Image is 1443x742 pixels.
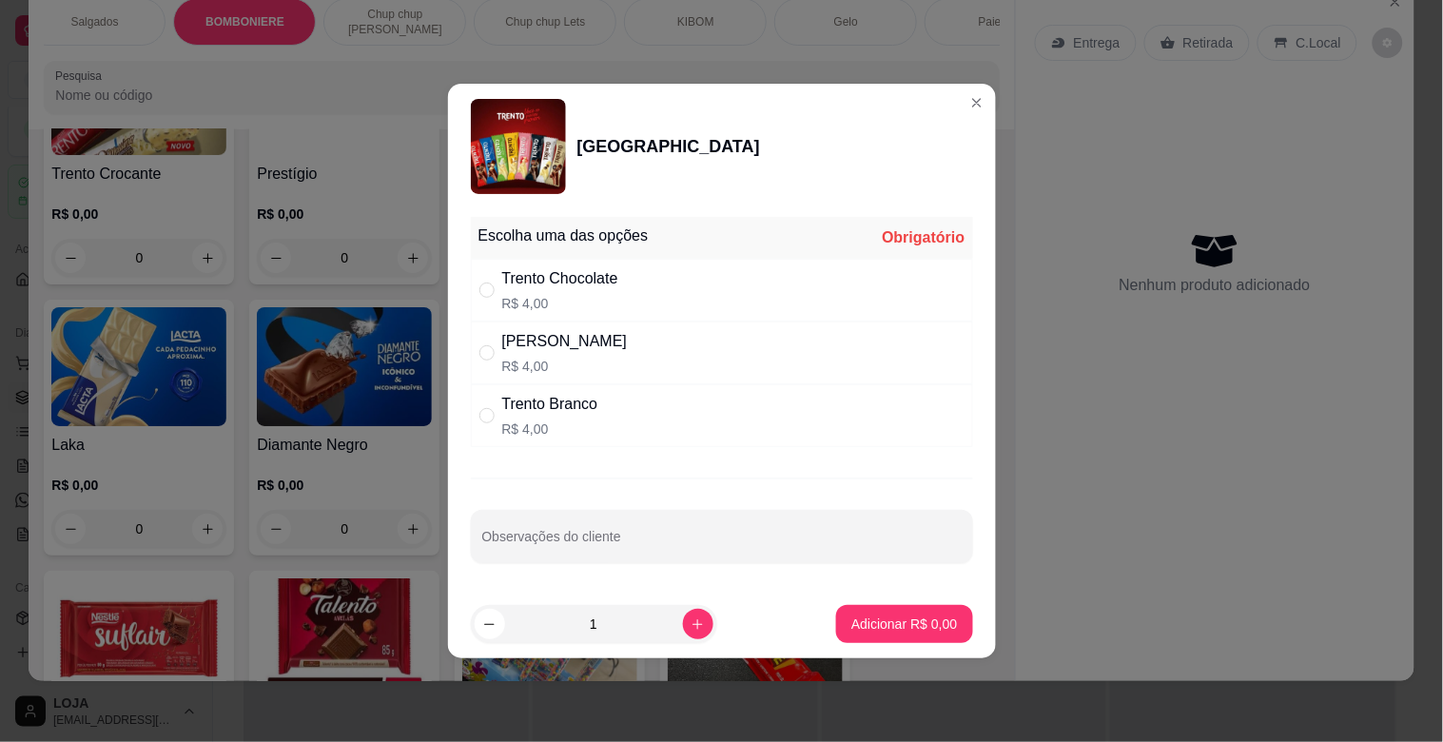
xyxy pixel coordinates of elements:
button: increase-product-quantity [683,609,713,639]
p: R$ 4,00 [502,294,618,313]
button: Adicionar R$ 0,00 [836,605,972,643]
p: R$ 4,00 [502,420,598,439]
p: Adicionar R$ 0,00 [851,615,957,634]
img: product-image [471,99,566,194]
button: decrease-product-quantity [475,609,505,639]
p: R$ 4,00 [502,357,628,376]
div: Trento Chocolate [502,267,618,290]
div: [PERSON_NAME] [502,330,628,353]
div: Escolha uma das opções [478,225,649,247]
div: Trento Branco [502,393,598,416]
div: Obrigatório [882,226,965,249]
div: [GEOGRAPHIC_DATA] [577,133,760,160]
input: Observações do cliente [482,535,962,554]
button: Close [962,88,992,118]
